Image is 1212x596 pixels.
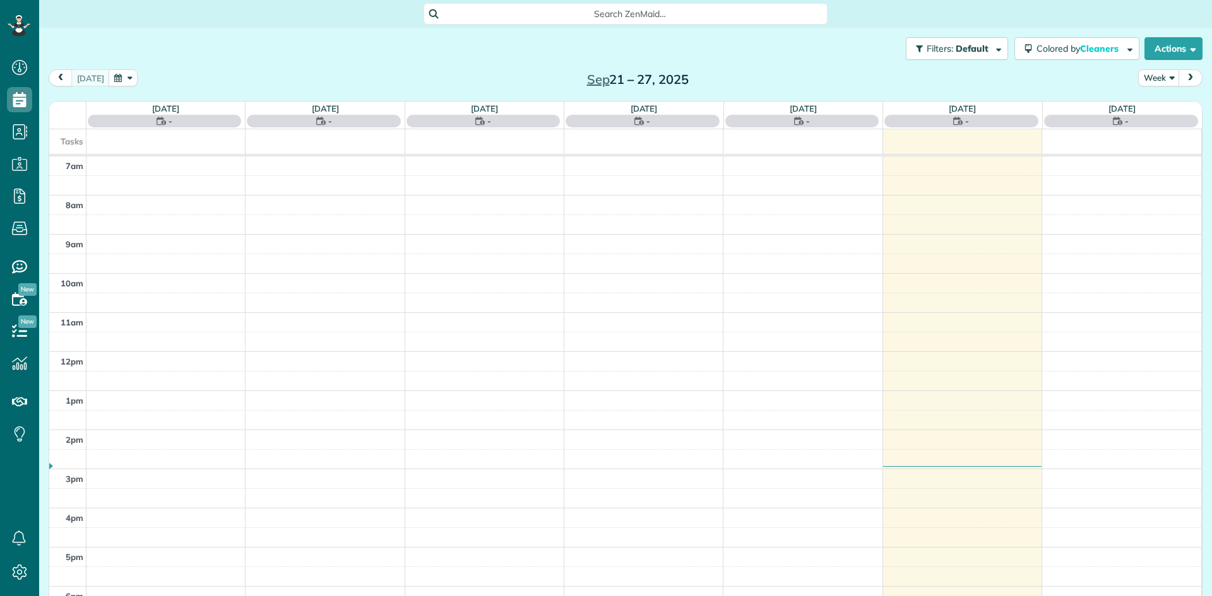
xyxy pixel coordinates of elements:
[71,69,110,86] button: [DATE]
[790,103,817,114] a: [DATE]
[1108,103,1136,114] a: [DATE]
[927,43,953,54] span: Filters:
[66,161,83,171] span: 7am
[66,513,83,523] span: 4pm
[18,283,37,296] span: New
[1179,69,1203,86] button: next
[646,115,650,127] span: -
[487,115,491,127] span: -
[1138,69,1180,86] button: Week
[66,474,83,484] span: 3pm
[559,73,716,86] h2: 21 – 27, 2025
[66,200,83,210] span: 8am
[1014,37,1139,60] button: Colored byCleaners
[328,115,332,127] span: -
[949,103,976,114] a: [DATE]
[900,37,1008,60] a: Filters: Default
[1144,37,1203,60] button: Actions
[18,315,37,328] span: New
[471,103,498,114] a: [DATE]
[66,435,83,445] span: 2pm
[49,69,73,86] button: prev
[66,395,83,406] span: 1pm
[965,115,969,127] span: -
[806,115,810,127] span: -
[906,37,1008,60] button: Filters: Default
[587,71,610,87] span: Sep
[1037,43,1123,54] span: Colored by
[631,103,658,114] a: [DATE]
[956,43,989,54] span: Default
[66,239,83,249] span: 9am
[312,103,339,114] a: [DATE]
[61,356,83,366] span: 12pm
[61,136,83,146] span: Tasks
[61,317,83,327] span: 11am
[61,278,83,288] span: 10am
[152,103,179,114] a: [DATE]
[1080,43,1120,54] span: Cleaners
[169,115,172,127] span: -
[66,552,83,562] span: 5pm
[1125,115,1129,127] span: -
